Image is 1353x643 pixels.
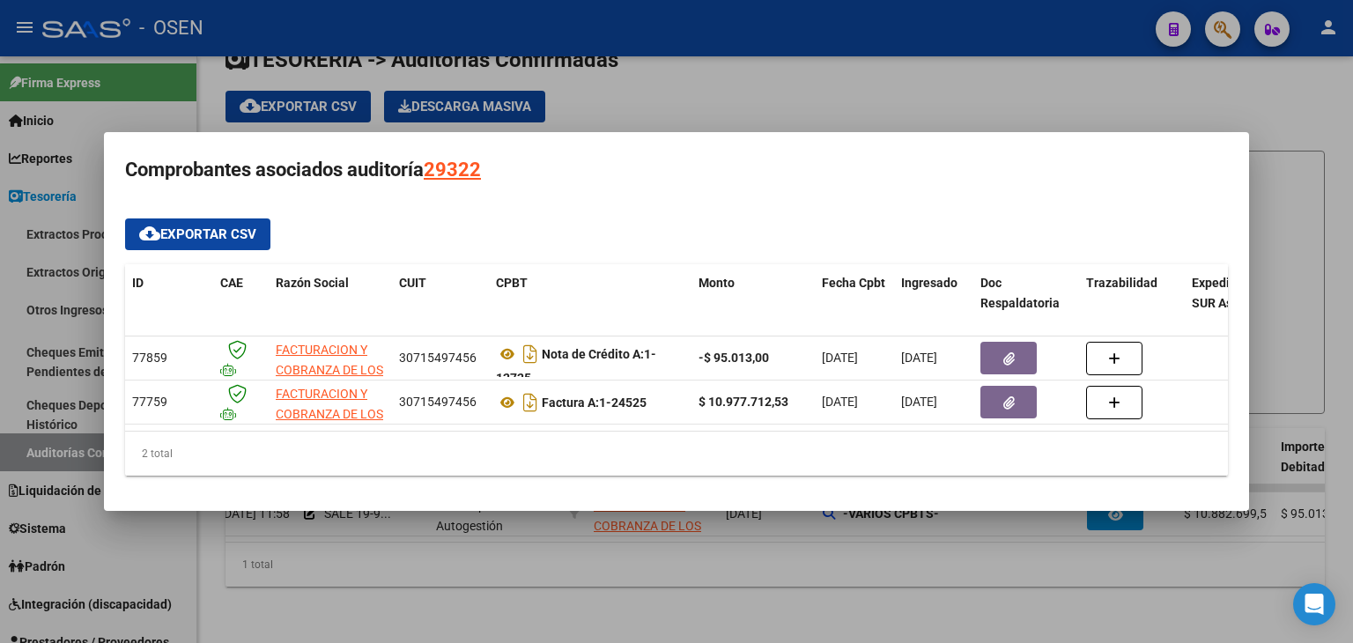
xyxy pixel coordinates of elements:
[1293,583,1335,625] div: Open Intercom Messenger
[489,264,691,342] datatable-header-cell: CPBT
[132,276,144,290] span: ID
[901,351,937,365] span: [DATE]
[1079,264,1185,342] datatable-header-cell: Trazabilidad
[139,226,256,242] span: Exportar CSV
[699,351,769,365] strong: -$ 95.013,00
[542,395,647,410] strong: 1-24525
[496,276,528,290] span: CPBT
[132,348,206,368] div: 77859
[139,223,160,244] mat-icon: cloud_download
[269,264,392,342] datatable-header-cell: Razón Social
[399,351,477,365] span: 30715497456
[392,264,489,342] datatable-header-cell: CUIT
[901,395,937,409] span: [DATE]
[276,343,383,417] span: FACTURACION Y COBRANZA DE LOS EFECTORES PUBLICOS S.E.
[822,351,858,365] span: [DATE]
[1086,276,1157,290] span: Trazabilidad
[822,395,858,409] span: [DATE]
[220,276,243,290] span: CAE
[125,218,270,250] button: Exportar CSV
[399,395,477,409] span: 30715497456
[125,264,213,342] datatable-header-cell: ID
[822,276,885,290] span: Fecha Cpbt
[894,264,973,342] datatable-header-cell: Ingresado
[1192,276,1270,310] span: Expediente SUR Asociado
[980,276,1060,310] span: Doc Respaldatoria
[276,387,383,461] span: FACTURACION Y COBRANZA DE LOS EFECTORES PUBLICOS S.E.
[901,276,957,290] span: Ingresado
[399,276,426,290] span: CUIT
[542,395,599,410] span: Factura A:
[699,395,788,409] strong: $ 10.977.712,53
[1185,264,1282,342] datatable-header-cell: Expediente SUR Asociado
[519,340,542,368] i: Descargar documento
[699,276,735,290] span: Monto
[132,392,206,412] div: 77759
[276,276,349,290] span: Razón Social
[691,264,815,342] datatable-header-cell: Monto
[125,153,1228,187] h3: Comprobantes asociados auditoría
[815,264,894,342] datatable-header-cell: Fecha Cpbt
[125,432,1228,476] div: 2 total
[973,264,1079,342] datatable-header-cell: Doc Respaldatoria
[519,388,542,417] i: Descargar documento
[424,153,481,187] div: 29322
[542,347,644,361] span: Nota de Crédito A:
[213,264,269,342] datatable-header-cell: CAE
[496,347,656,385] strong: 1-12725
